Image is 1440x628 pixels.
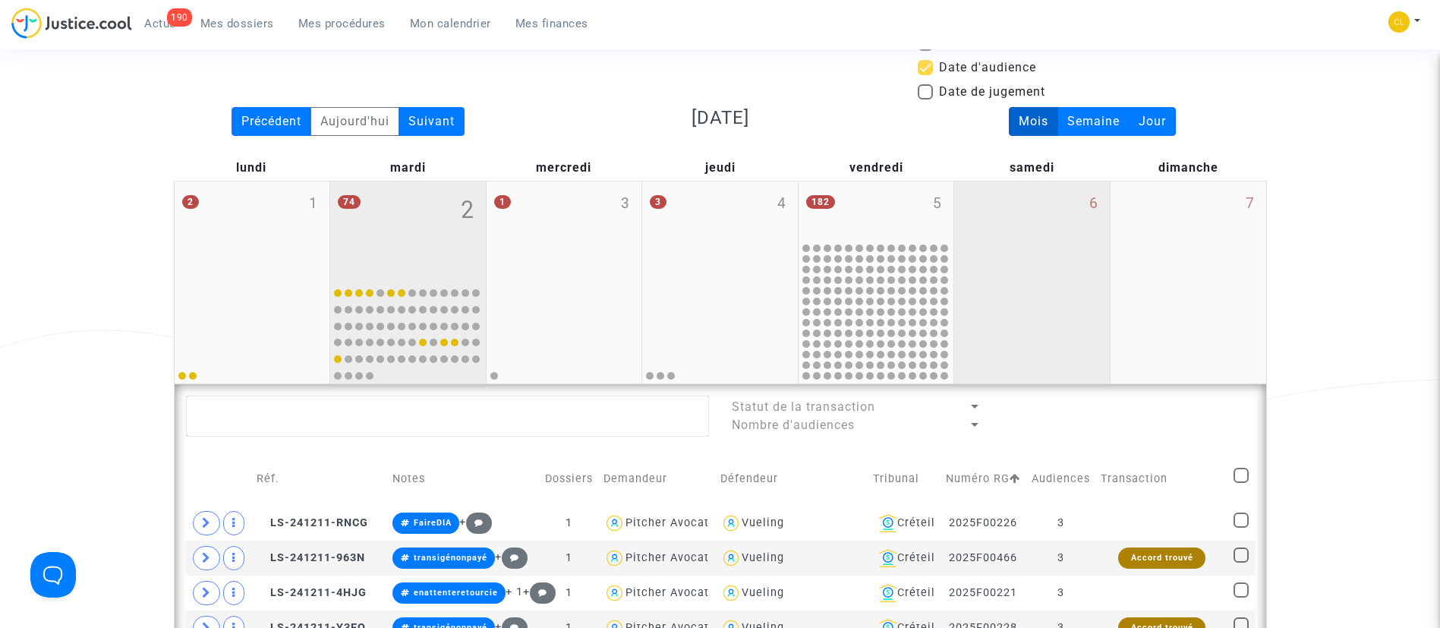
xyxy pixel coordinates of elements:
img: icon-banque.svg [879,584,897,602]
td: Réf. [251,452,387,506]
div: Vueling [742,586,784,599]
div: Semaine [1057,107,1130,136]
span: Mes finances [515,17,588,30]
img: icon-user.svg [603,548,625,570]
div: Mois [1009,107,1058,136]
div: Aujourd'hui [310,107,399,136]
td: 2025F00466 [941,541,1026,576]
span: 1 [494,195,511,209]
span: enattenteretourcie [414,588,498,598]
span: 6 [1089,193,1098,215]
td: Numéro RG [941,452,1026,506]
div: mercredi [486,155,642,181]
span: 1 [309,193,318,215]
a: 190Actus [132,12,188,35]
span: Nombre d'audiences [732,418,855,432]
div: Pitcher Avocat [625,551,709,564]
div: 190 [167,8,192,27]
div: mercredi septembre 3, One event, click to expand [487,181,642,280]
div: Créteil [873,549,935,567]
span: Mon calendrier [410,17,491,30]
div: vendredi septembre 5, 182 events, click to expand [799,181,954,241]
div: samedi septembre 6 [954,181,1110,383]
iframe: Help Scout Beacon - Open [30,552,76,598]
span: FaireDIA [414,518,452,528]
span: Date de jugement [939,83,1045,101]
td: 2025F00226 [941,506,1026,541]
td: Notes [387,452,540,506]
div: Pitcher Avocat [625,586,709,599]
img: icon-user.svg [603,513,625,535]
a: Mes finances [503,12,600,35]
td: 3 [1026,541,1095,576]
span: LS-241211-RNCG [257,516,368,529]
div: lundi septembre 1, 2 events, click to expand [175,181,330,280]
div: Vueling [742,551,784,564]
img: icon-banque.svg [879,514,897,532]
a: Mon calendrier [398,12,503,35]
span: 3 [650,195,666,209]
div: Accord trouvé [1118,548,1205,569]
td: 2025F00221 [941,576,1026,611]
img: icon-user.svg [720,582,742,604]
span: transigénonpayé [414,553,487,563]
td: Audiences [1026,452,1095,506]
div: Suivant [399,107,465,136]
td: 3 [1026,506,1095,541]
div: Créteil [873,584,935,602]
div: jeudi septembre 4, 3 events, click to expand [642,181,798,280]
td: 1 [540,506,598,541]
span: 3 [621,193,630,215]
a: Mes procédures [286,12,398,35]
span: Actus [144,17,176,30]
span: 2 [182,195,199,209]
span: 182 [806,195,835,209]
div: Pitcher Avocat [625,516,709,529]
span: Mes dossiers [200,17,274,30]
img: jc-logo.svg [11,8,132,39]
img: icon-user.svg [603,582,625,604]
span: LS-241211-963N [257,551,365,564]
div: mardi septembre 2, 74 events, click to expand [330,181,486,280]
img: icon-banque.svg [879,549,897,567]
span: + [523,585,556,598]
td: Tribunal [868,452,941,506]
div: vendredi [798,155,954,181]
span: 2 [461,193,474,228]
span: + [459,516,492,529]
td: 1 [540,541,598,576]
td: Dossiers [540,452,598,506]
span: Statut de la transaction [732,399,875,414]
td: Demandeur [598,452,715,506]
div: Vueling [742,516,784,529]
div: jeudi [642,155,799,181]
div: lundi [174,155,330,181]
span: + 1 [506,585,523,598]
div: samedi [954,155,1111,181]
td: Transaction [1095,452,1228,506]
a: Mes dossiers [188,12,286,35]
span: + [495,551,528,563]
img: icon-user.svg [720,513,742,535]
img: icon-user.svg [720,548,742,570]
span: Date d'audience [939,58,1036,77]
td: Défendeur [715,452,868,506]
div: Précédent [232,107,311,136]
td: 1 [540,576,598,611]
h3: [DATE] [546,107,895,129]
span: 74 [338,195,361,209]
div: dimanche septembre 7 [1111,181,1266,383]
span: 5 [933,193,942,215]
img: 6fca9af68d76bfc0a5525c74dfee314f [1388,11,1410,33]
div: Jour [1129,107,1176,136]
div: mardi [329,155,486,181]
td: 3 [1026,576,1095,611]
span: 4 [777,193,786,215]
div: Créteil [873,514,935,532]
span: 7 [1246,193,1255,215]
span: Mes procédures [298,17,386,30]
div: dimanche [1111,155,1267,181]
span: LS-241211-4HJG [257,586,367,599]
